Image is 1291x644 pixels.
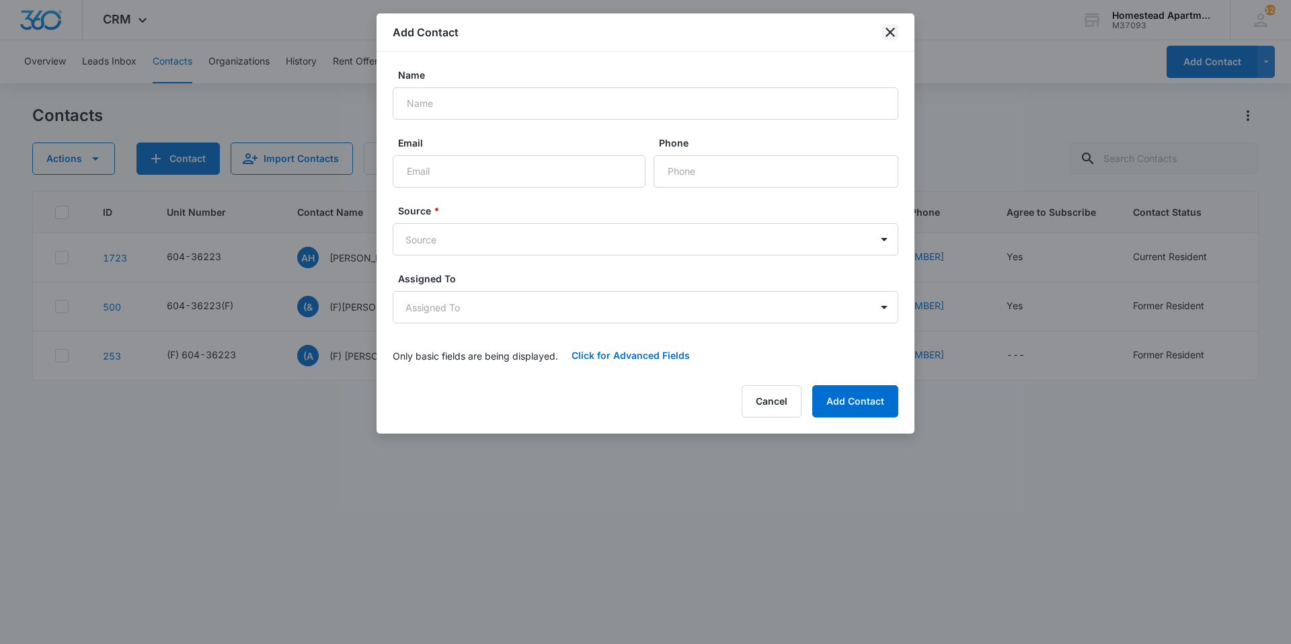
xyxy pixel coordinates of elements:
[742,385,801,417] button: Cancel
[558,339,703,372] button: Click for Advanced Fields
[654,155,898,188] input: Phone
[398,68,904,82] label: Name
[882,24,898,40] button: close
[393,349,558,363] p: Only basic fields are being displayed.
[398,204,904,218] label: Source
[398,136,651,150] label: Email
[812,385,898,417] button: Add Contact
[398,272,904,286] label: Assigned To
[393,155,645,188] input: Email
[659,136,904,150] label: Phone
[393,24,459,40] h1: Add Contact
[393,87,898,120] input: Name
